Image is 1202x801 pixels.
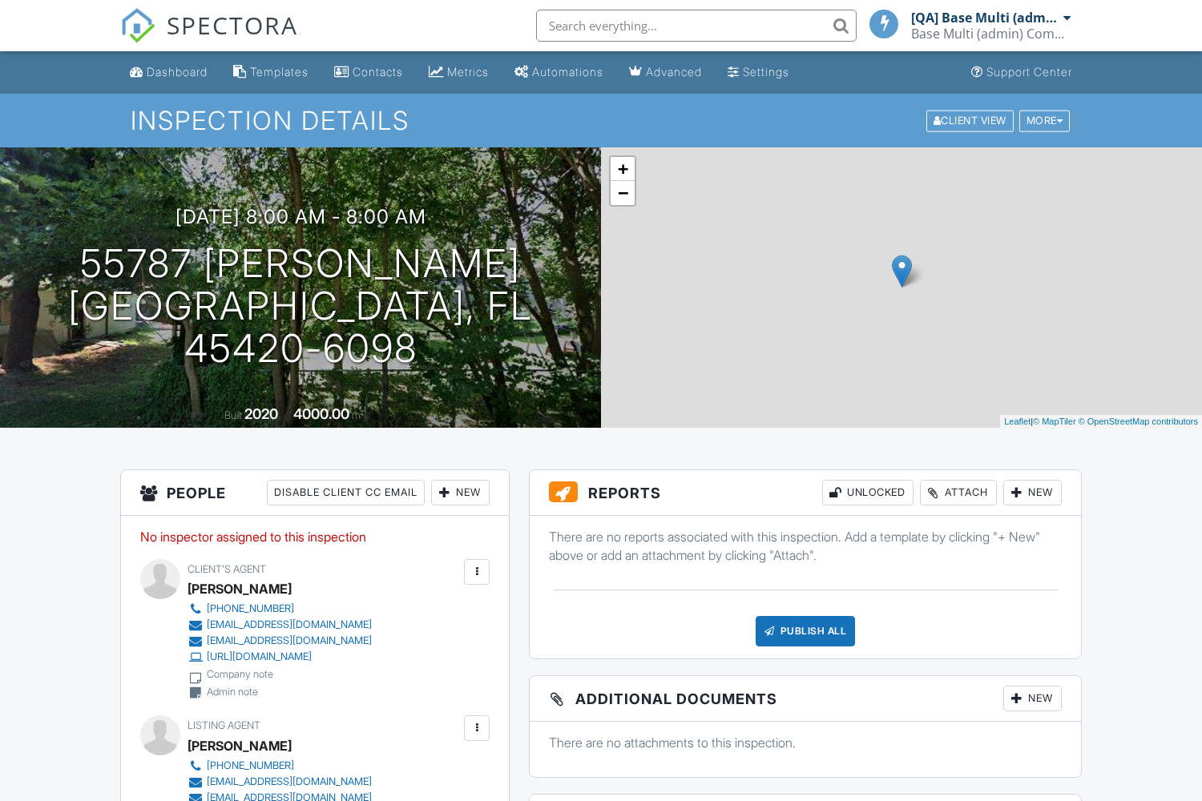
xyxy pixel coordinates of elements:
div: [PHONE_NUMBER] [207,759,294,772]
div: Contacts [353,65,403,78]
div: 4000.00 [293,405,349,422]
h3: [DATE] 8:00 am - 8:00 am [175,206,426,227]
span: Client's Agent [188,563,266,575]
div: Automations [532,65,603,78]
a: [PERSON_NAME] [188,734,292,758]
a: [URL][DOMAIN_NAME] [188,649,372,665]
p: There are no reports associated with this inspection. Add a template by clicking "+ New" above or... [549,528,1062,564]
div: [URL][DOMAIN_NAME] [207,650,312,663]
a: Leaflet [1004,417,1031,426]
div: [PHONE_NUMBER] [207,602,294,615]
div: Attach [920,480,997,505]
div: [EMAIL_ADDRESS][DOMAIN_NAME] [207,618,372,631]
a: Zoom in [611,157,635,181]
div: 2020 [244,405,278,422]
div: Base Multi (admin) Company [911,26,1071,42]
a: [PERSON_NAME] [188,577,292,601]
div: Unlocked [822,480,914,505]
p: There are no attachments to this inspection. [549,734,1062,751]
div: [EMAIL_ADDRESS][DOMAIN_NAME] [207,775,372,788]
div: Publish All [756,616,856,646]
div: Disable Client CC Email [267,480,425,505]
a: Templates [227,58,315,87]
div: Admin note [207,686,258,698]
div: New [431,480,490,505]
a: [EMAIL_ADDRESS][DOMAIN_NAME] [188,633,372,649]
div: Dashboard [147,65,208,78]
span: SPECTORA [167,8,298,42]
div: Advanced [646,65,702,78]
div: [QA] Base Multi (admin) [911,10,1059,26]
div: Company note [207,668,273,681]
a: [EMAIL_ADDRESS][DOMAIN_NAME] [188,617,372,633]
a: Client View [925,114,1018,126]
span: m² [352,409,364,421]
div: | [1000,415,1202,429]
a: SPECTORA [120,22,298,55]
a: [PHONE_NUMBER] [188,758,372,774]
div: New [1003,686,1062,711]
span: Built [224,409,242,421]
h3: Additional Documents [530,676,1081,722]
div: More [1019,110,1071,131]
a: [EMAIL_ADDRESS][DOMAIN_NAME] [188,774,372,790]
a: Metrics [422,58,495,87]
p: No inspector assigned to this inspection [140,528,490,545]
div: Support Center [986,65,1072,78]
div: [EMAIL_ADDRESS][DOMAIN_NAME] [207,634,372,647]
a: © MapTiler [1033,417,1076,426]
div: Metrics [447,65,489,78]
a: Zoom out [611,181,635,205]
span: Listing Agent [188,719,260,731]
div: Client View [926,110,1014,131]
h1: Inspection Details [131,107,1071,135]
a: Advanced [623,58,708,87]
div: New [1003,480,1062,505]
input: Search everything... [536,10,857,42]
h3: People [121,470,509,516]
a: [PHONE_NUMBER] [188,601,372,617]
h1: 55787 [PERSON_NAME] [GEOGRAPHIC_DATA], FL 45420-6098 [26,243,575,369]
a: © OpenStreetMap contributors [1079,417,1198,426]
div: Settings [743,65,789,78]
a: Contacts [328,58,409,87]
a: Dashboard [123,58,214,87]
img: The Best Home Inspection Software - Spectora [120,8,155,43]
h3: Reports [530,470,1081,516]
a: Automations (Basic) [508,58,610,87]
a: Support Center [965,58,1079,87]
a: Settings [721,58,796,87]
div: Templates [250,65,309,78]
